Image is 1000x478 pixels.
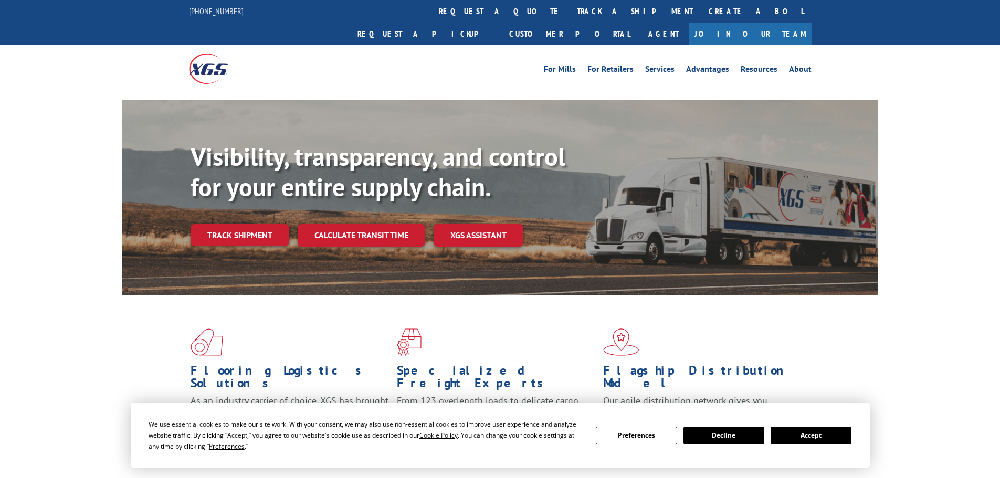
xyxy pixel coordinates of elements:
[191,224,289,246] a: Track shipment
[587,65,634,77] a: For Retailers
[191,140,565,203] b: Visibility, transparency, and control for your entire supply chain.
[645,65,675,77] a: Services
[603,395,796,419] span: Our agile distribution network gives you nationwide inventory management on demand.
[419,431,458,440] span: Cookie Policy
[131,403,870,468] div: Cookie Consent Prompt
[397,328,422,356] img: xgs-icon-focused-on-flooring-red
[603,364,802,395] h1: Flagship Distribution Model
[191,395,388,432] span: As an industry carrier of choice, XGS has brought innovation and dedication to flooring logistics...
[149,419,583,452] div: We use essential cookies to make our site work. With your consent, we may also use non-essential ...
[638,23,689,45] a: Agent
[397,364,595,395] h1: Specialized Freight Experts
[741,65,777,77] a: Resources
[596,427,677,444] button: Preferences
[686,65,729,77] a: Advantages
[209,442,245,451] span: Preferences
[501,23,638,45] a: Customer Portal
[434,224,523,247] a: XGS ASSISTANT
[689,23,812,45] a: Join Our Team
[350,23,501,45] a: Request a pickup
[771,427,851,444] button: Accept
[397,395,595,441] p: From 123 overlength loads to delicate cargo, our experienced staff knows the best way to move you...
[789,65,812,77] a: About
[191,364,389,395] h1: Flooring Logistics Solutions
[191,328,223,356] img: xgs-icon-total-supply-chain-intelligence-red
[544,65,576,77] a: For Mills
[683,427,764,444] button: Decline
[298,224,425,247] a: Calculate transit time
[603,328,639,356] img: xgs-icon-flagship-distribution-model-red
[189,6,244,16] a: [PHONE_NUMBER]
